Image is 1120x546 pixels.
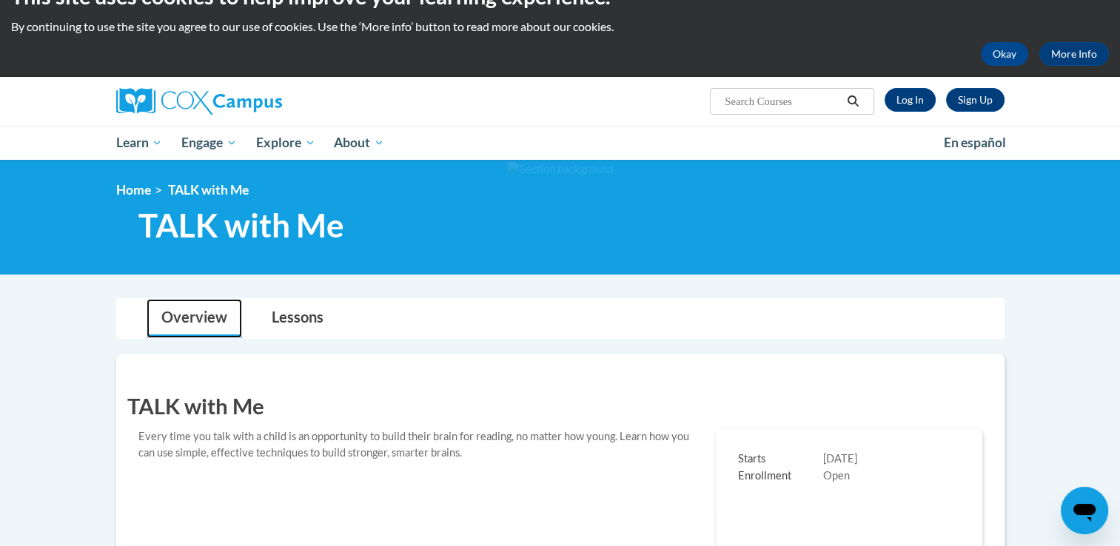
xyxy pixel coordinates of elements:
[823,469,850,482] span: Open
[247,126,325,160] a: Explore
[127,391,993,421] h1: TALK with Me
[107,126,172,160] a: Learn
[94,126,1027,160] div: Main menu
[168,182,249,198] span: TALK with Me
[842,92,864,110] button: Search
[172,126,247,160] a: Engage
[823,452,857,465] span: [DATE]
[508,161,613,178] img: Section background
[11,18,1109,35] p: By continuing to use the site you agree to our use of cookies. Use the ‘More info’ button to read...
[944,135,1006,150] span: En español
[738,468,823,485] span: Enrollment
[116,88,398,115] a: Cox Campus
[181,134,237,152] span: Engage
[116,182,151,198] a: Home
[738,451,823,468] span: Starts
[257,299,338,338] a: Lessons
[256,134,315,152] span: Explore
[981,42,1028,66] button: Okay
[334,134,384,152] span: About
[324,126,394,160] a: About
[723,92,842,110] input: Search Courses
[147,299,242,338] a: Overview
[138,206,344,245] span: TALK with Me
[1061,487,1108,534] iframe: Button to launch messaging window
[1039,42,1109,66] a: More Info
[946,88,1005,112] a: Register
[116,88,282,115] img: Cox Campus
[127,428,705,461] div: Every time you talk with a child is an opportunity to build their brain for reading, no matter ho...
[115,134,162,152] span: Learn
[885,88,936,112] a: Log In
[934,127,1016,158] a: En español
